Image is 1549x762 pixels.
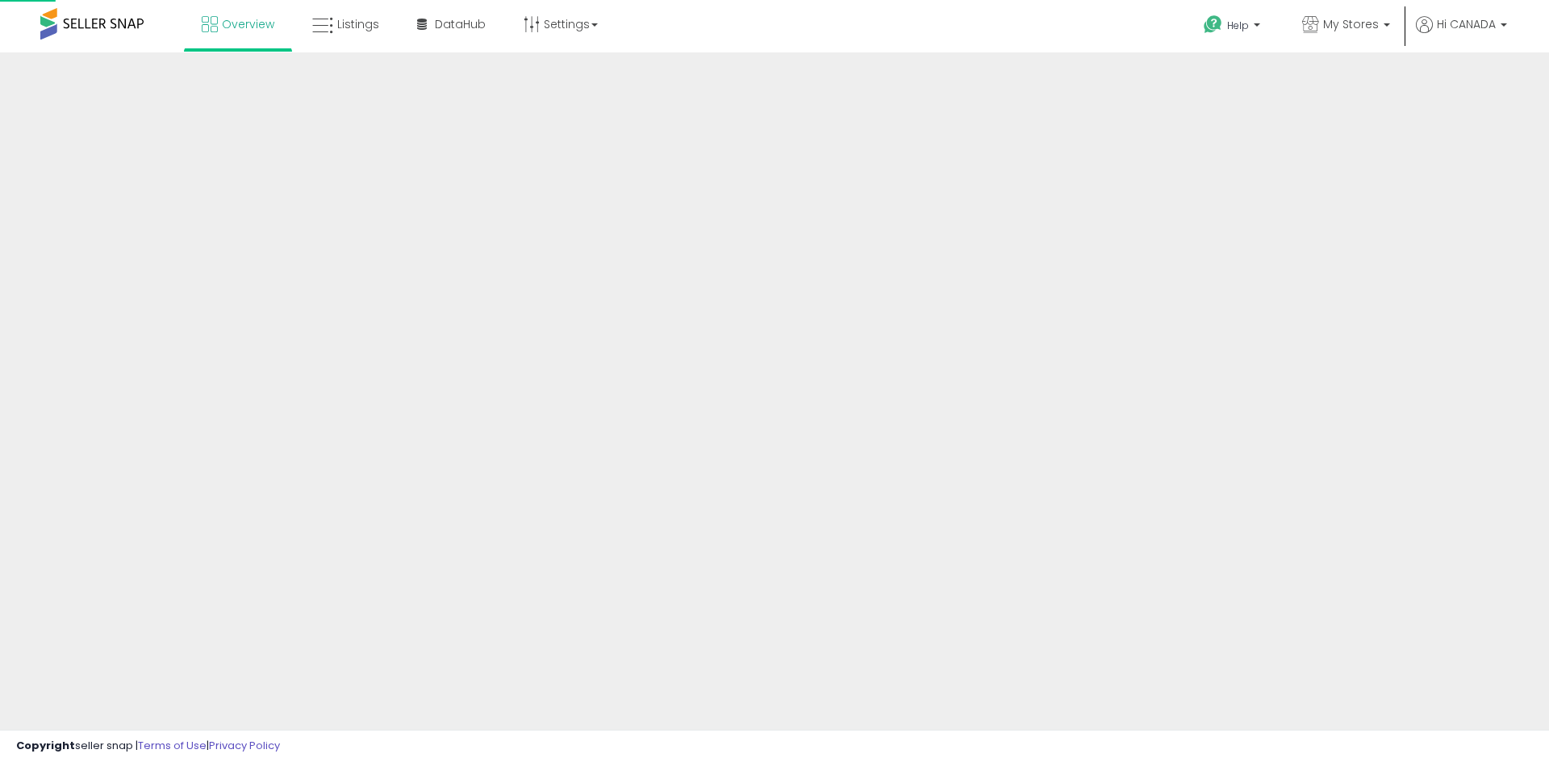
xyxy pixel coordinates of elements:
[1437,16,1496,32] span: Hi CANADA
[1191,2,1276,52] a: Help
[1416,16,1507,52] a: Hi CANADA
[337,16,379,32] span: Listings
[435,16,486,32] span: DataHub
[1323,16,1379,32] span: My Stores
[222,16,274,32] span: Overview
[1227,19,1249,32] span: Help
[1203,15,1223,35] i: Get Help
